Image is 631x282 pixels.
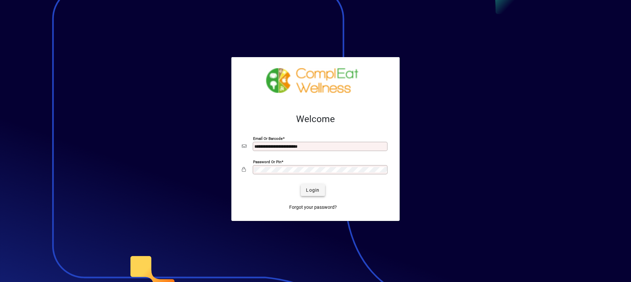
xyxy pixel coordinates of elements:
span: Login [306,187,319,194]
mat-label: Email or Barcode [253,136,283,141]
a: Forgot your password? [287,201,339,213]
h2: Welcome [242,114,389,125]
button: Login [301,184,325,196]
mat-label: Password or Pin [253,160,281,164]
span: Forgot your password? [289,204,337,211]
